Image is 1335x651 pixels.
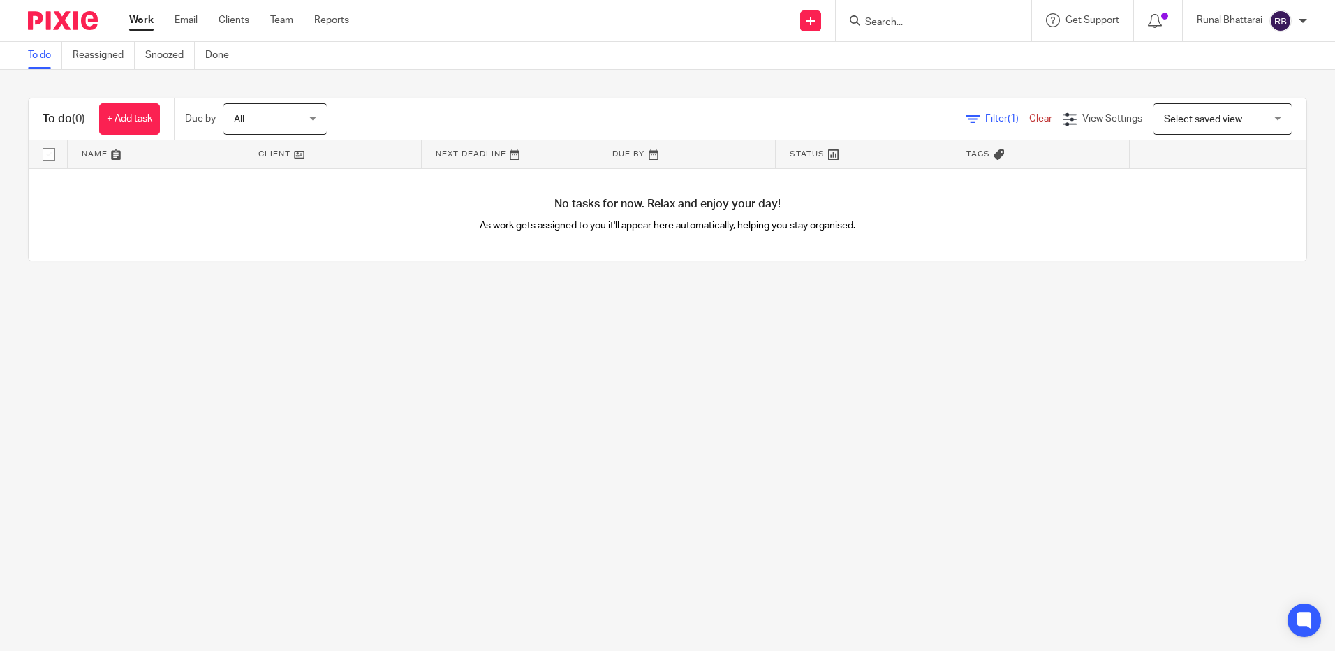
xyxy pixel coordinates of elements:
[234,115,244,124] span: All
[185,112,216,126] p: Due by
[1082,114,1142,124] span: View Settings
[28,11,98,30] img: Pixie
[219,13,249,27] a: Clients
[1065,15,1119,25] span: Get Support
[99,103,160,135] a: + Add task
[145,42,195,69] a: Snoozed
[1269,10,1292,32] img: svg%3E
[270,13,293,27] a: Team
[29,197,1306,212] h4: No tasks for now. Relax and enjoy your day!
[864,17,989,29] input: Search
[1008,114,1019,124] span: (1)
[73,42,135,69] a: Reassigned
[1164,115,1242,124] span: Select saved view
[28,42,62,69] a: To do
[1197,13,1262,27] p: Runal Bhattarai
[966,150,990,158] span: Tags
[43,112,85,126] h1: To do
[205,42,239,69] a: Done
[72,113,85,124] span: (0)
[175,13,198,27] a: Email
[314,13,349,27] a: Reports
[1029,114,1052,124] a: Clear
[129,13,154,27] a: Work
[985,114,1029,124] span: Filter
[348,219,987,233] p: As work gets assigned to you it'll appear here automatically, helping you stay organised.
